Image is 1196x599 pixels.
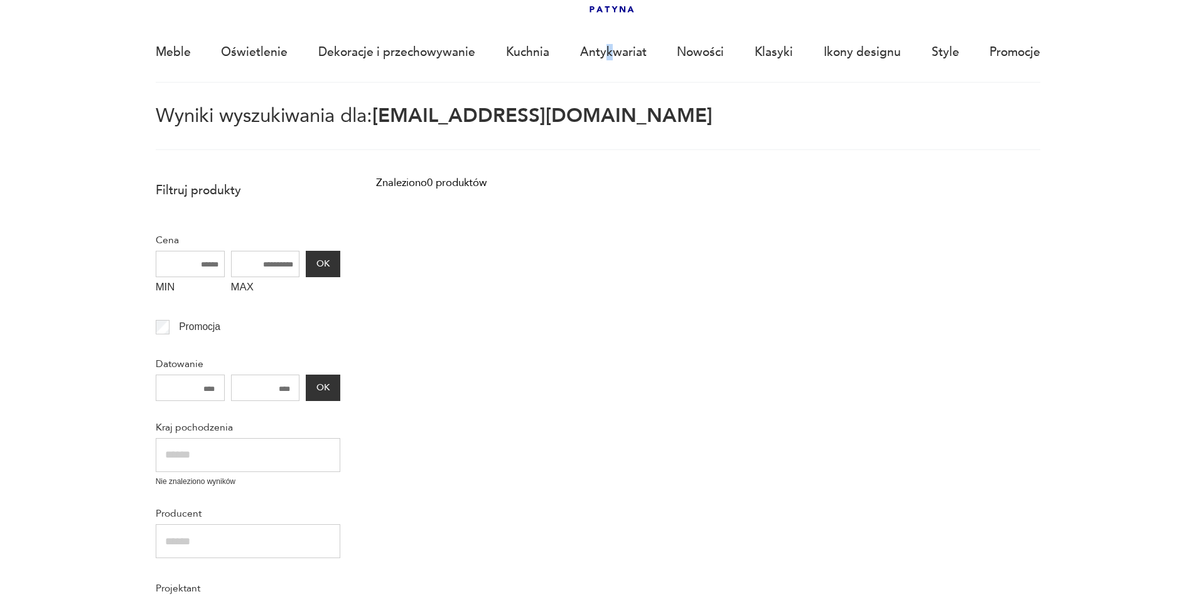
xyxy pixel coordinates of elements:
div: Znaleziono 0 produktów [376,175,487,191]
a: Oświetlenie [221,23,288,81]
label: MAX [231,277,300,301]
a: Promocje [989,23,1040,81]
p: Cena [156,232,340,248]
button: OK [306,251,340,277]
p: Producent [156,505,340,522]
a: Dekoracje i przechowywanie [318,23,475,81]
label: MIN [156,277,225,301]
p: Projektant [156,580,340,596]
p: Promocja [179,319,220,335]
a: Kuchnia [506,23,549,81]
a: Style [932,23,959,81]
span: [EMAIL_ADDRESS][DOMAIN_NAME] [372,102,713,129]
p: Kraj pochodzenia [156,419,340,436]
a: Klasyki [755,23,793,81]
p: Nie znaleziono wyników [156,476,340,488]
a: Ikony designu [824,23,901,81]
p: Filtruj produkty [156,182,340,199]
a: Antykwariat [580,23,647,81]
button: OK [306,375,340,401]
a: Meble [156,23,191,81]
p: Datowanie [156,356,340,372]
a: Nowości [677,23,724,81]
p: Wyniki wyszukiwania dla: [156,107,1041,150]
